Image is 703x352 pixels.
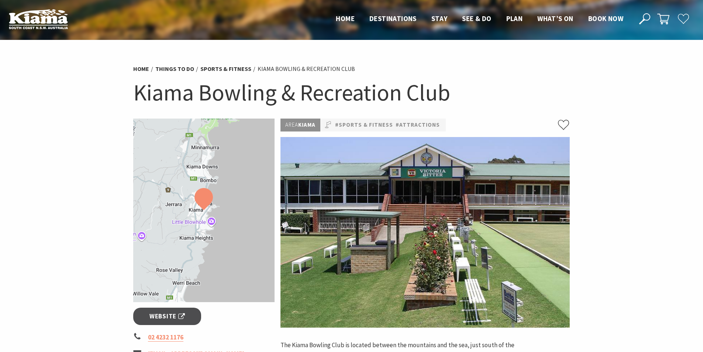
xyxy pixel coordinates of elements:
[200,65,251,73] a: Sports & Fitness
[328,13,631,25] nav: Main Menu
[155,65,194,73] a: Things To Do
[335,120,393,130] a: #Sports & Fitness
[369,14,417,23] span: Destinations
[149,311,185,321] span: Website
[258,64,355,74] li: Kiama Bowling & Recreation Club
[133,78,570,107] h1: Kiama Bowling & Recreation Club
[148,333,183,342] a: 02 4232 1176
[537,14,573,23] span: What’s On
[588,14,623,23] span: Book now
[336,14,355,23] span: Home
[133,65,149,73] a: Home
[462,14,491,23] span: See & Do
[506,14,523,23] span: Plan
[431,14,448,23] span: Stay
[280,119,320,131] p: Kiama
[133,308,201,325] a: Website
[285,121,298,128] span: Area
[9,9,68,29] img: Kiama Logo
[396,120,440,130] a: #Attractions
